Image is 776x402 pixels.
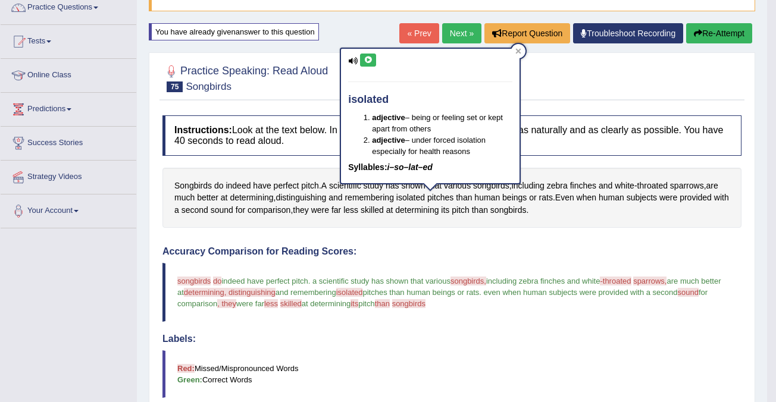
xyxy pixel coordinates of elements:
span: Click to see word definition [230,191,273,204]
li: – being or feeling set or kept apart from others [372,112,512,134]
span: Click to see word definition [599,180,612,192]
span: Click to see word definition [706,180,718,192]
span: Click to see word definition [539,191,553,204]
span: Click to see word definition [502,191,527,204]
span: . [308,277,311,285]
span: songbirds [392,299,425,308]
a: Troubleshoot Recording [573,23,683,43]
span: Click to see word definition [456,191,472,204]
span: indeed have perfect pitch [221,277,308,285]
span: including zebra finches and white [486,277,600,285]
span: Click to see word definition [427,191,453,204]
h4: isolated [348,94,512,106]
span: , they [217,299,236,308]
button: Re-Attempt [686,23,752,43]
span: Click to see word definition [472,204,488,216]
span: Click to see word definition [547,180,568,192]
span: Click to see word definition [174,204,179,216]
span: Click to see word definition [615,180,634,192]
span: songbirds [177,277,211,285]
span: pitches than human beings or rats [362,288,479,297]
span: Click to see word definition [226,180,251,192]
span: Click to see word definition [659,191,677,204]
span: Click to see word definition [276,191,326,204]
span: even when human subjects were provided with a second [484,288,678,297]
span: Click to see word definition [182,204,208,216]
span: do [213,277,221,285]
span: less [264,299,278,308]
span: Click to see word definition [248,204,290,216]
span: Click to see word definition [274,180,299,192]
span: Click to see word definition [345,191,393,204]
span: Click to see word definition [714,191,729,204]
span: . [479,288,481,297]
b: adjective [372,113,405,122]
span: Click to see word definition [529,191,536,204]
b: Green: [177,375,202,384]
span: sound [678,288,699,297]
div: You have already given answer to this question [149,23,319,40]
span: Click to see word definition [343,204,358,216]
a: Tests [1,25,136,55]
span: 75 [167,81,183,92]
span: songbirds, [450,277,486,285]
a: Next » [442,23,481,43]
span: Click to see word definition [321,180,327,192]
li: – under forced isolation especially for health reasons [372,134,512,157]
span: Click to see word definition [555,191,574,204]
span: and remembering [276,288,336,297]
span: Click to see word definition [512,180,545,192]
a: Strategy Videos [1,161,136,190]
span: Click to see word definition [637,180,668,192]
h4: Accuracy Comparison for Reading Scores: [162,246,741,257]
h2: Practice Speaking: Read Aloud [162,62,328,92]
span: Click to see word definition [395,204,439,216]
span: Click to see word definition [441,204,449,216]
span: Click to see word definition [328,191,342,204]
button: Report Question [484,23,570,43]
span: Click to see word definition [670,180,704,192]
span: sparrows, [633,277,667,285]
em: i–so–lat–ed [387,162,433,172]
a: Your Account [1,194,136,224]
span: isolated [336,288,363,297]
span: Click to see word definition [214,180,224,192]
b: Red: [177,364,195,373]
span: -throated [600,277,631,285]
a: Success Stories [1,127,136,156]
span: determining, distinguishing [184,288,276,297]
span: Click to see word definition [386,204,393,216]
span: Click to see word definition [174,180,212,192]
span: Click to see word definition [329,180,361,192]
span: pitch [358,299,374,308]
a: Predictions [1,93,136,123]
h5: Syllables: [348,163,512,172]
h4: Look at the text below. In 40 seconds, you must read this text aloud as naturally and as clearly ... [162,115,741,155]
span: Click to see word definition [599,191,624,204]
span: than [375,299,390,308]
span: its [351,299,358,308]
span: Click to see word definition [331,204,341,216]
span: Click to see word definition [221,191,228,204]
span: Click to see word definition [490,204,527,216]
span: Click to see word definition [253,180,271,192]
span: Click to see word definition [627,191,657,204]
span: were far [236,299,264,308]
blockquote: Missed/Mispronounced Words Correct Words [162,350,741,398]
span: at determining [302,299,351,308]
span: Click to see word definition [361,204,384,216]
span: Click to see word definition [236,204,245,216]
span: Click to see word definition [311,204,329,216]
span: Click to see word definition [211,204,233,216]
span: Click to see word definition [301,180,319,192]
span: Click to see word definition [396,191,425,204]
span: skilled [280,299,302,308]
a: Online Class [1,59,136,89]
span: a scientific study has shown that various [312,277,450,285]
span: Click to see word definition [174,191,195,204]
span: Click to see word definition [293,204,308,216]
a: « Prev [399,23,439,43]
span: Click to see word definition [570,180,596,192]
small: Songbirds [186,81,231,92]
span: Click to see word definition [680,191,712,204]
